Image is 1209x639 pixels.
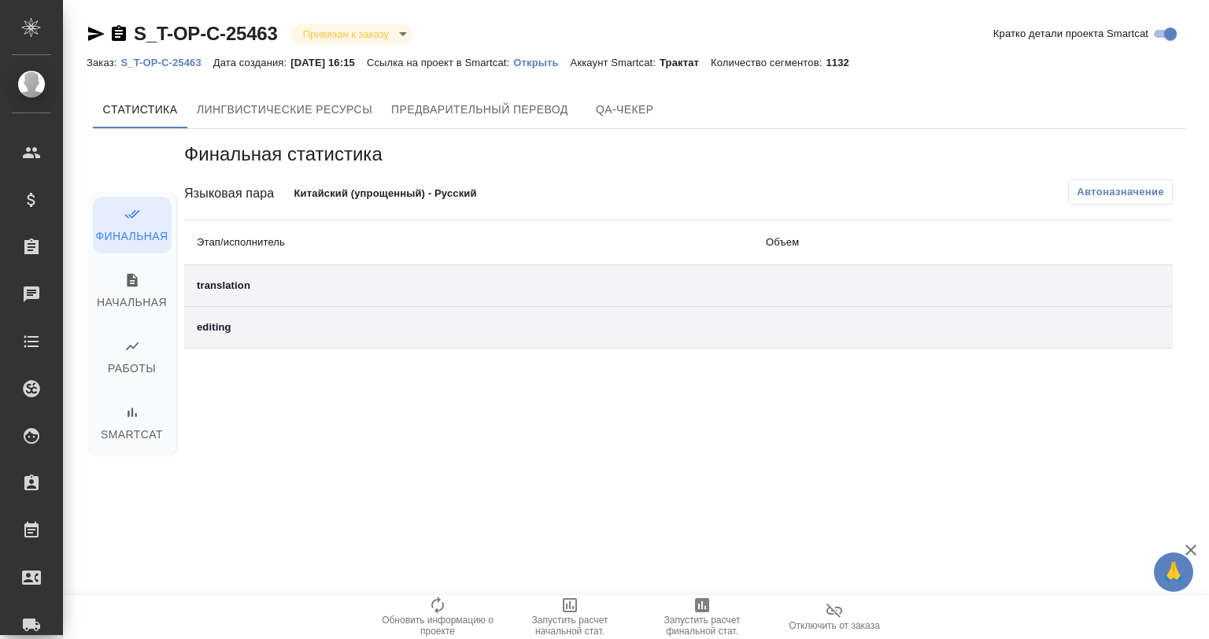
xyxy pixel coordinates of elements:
span: Smartcat [102,404,162,445]
button: Скопировать ссылку [109,24,128,43]
th: Объем [753,220,1046,265]
p: Трактат [660,57,711,68]
p: Китайский (упрощенный) - Русский [294,186,514,201]
div: translation [197,278,741,294]
span: Лингвистические ресурсы [197,100,372,120]
button: Привязан к заказу [298,28,394,41]
p: Заказ: [87,57,120,68]
a: S_T-OP-C-25463 [120,55,213,68]
span: Cтатистика [102,100,178,120]
p: [DATE] 16:15 [290,57,367,68]
p: Открыть [513,57,570,68]
a: S_T-OP-C-25463 [134,23,278,44]
button: 🙏 [1154,552,1193,592]
th: Этап/исполнитель [184,220,753,265]
span: QA-чекер [587,100,663,120]
div: Языковая пара [184,184,294,203]
div: Привязан к заказу [290,24,412,45]
p: S_T-OP-C-25463 [120,57,213,68]
span: Финальная [102,206,162,246]
span: Автоназначение [1077,184,1164,200]
h5: Финальная статистика [184,142,1173,167]
span: Начальная [102,272,162,312]
button: Скопировать ссылку для ЯМессенджера [87,24,105,43]
span: 🙏 [1160,556,1187,589]
p: 1132 [826,57,860,68]
button: Автоназначение [1068,179,1173,205]
p: Аккаунт Smartcat: [571,57,660,68]
p: Дата создания: [213,57,290,68]
div: editing [197,319,741,335]
span: Кратко детали проекта Smartcat [993,26,1148,42]
a: Открыть [513,55,570,68]
span: Работы [102,338,162,379]
p: Количество сегментов: [711,57,826,68]
span: Предварительный перевод [391,100,568,120]
p: Ссылка на проект в Smartcat: [367,57,513,68]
